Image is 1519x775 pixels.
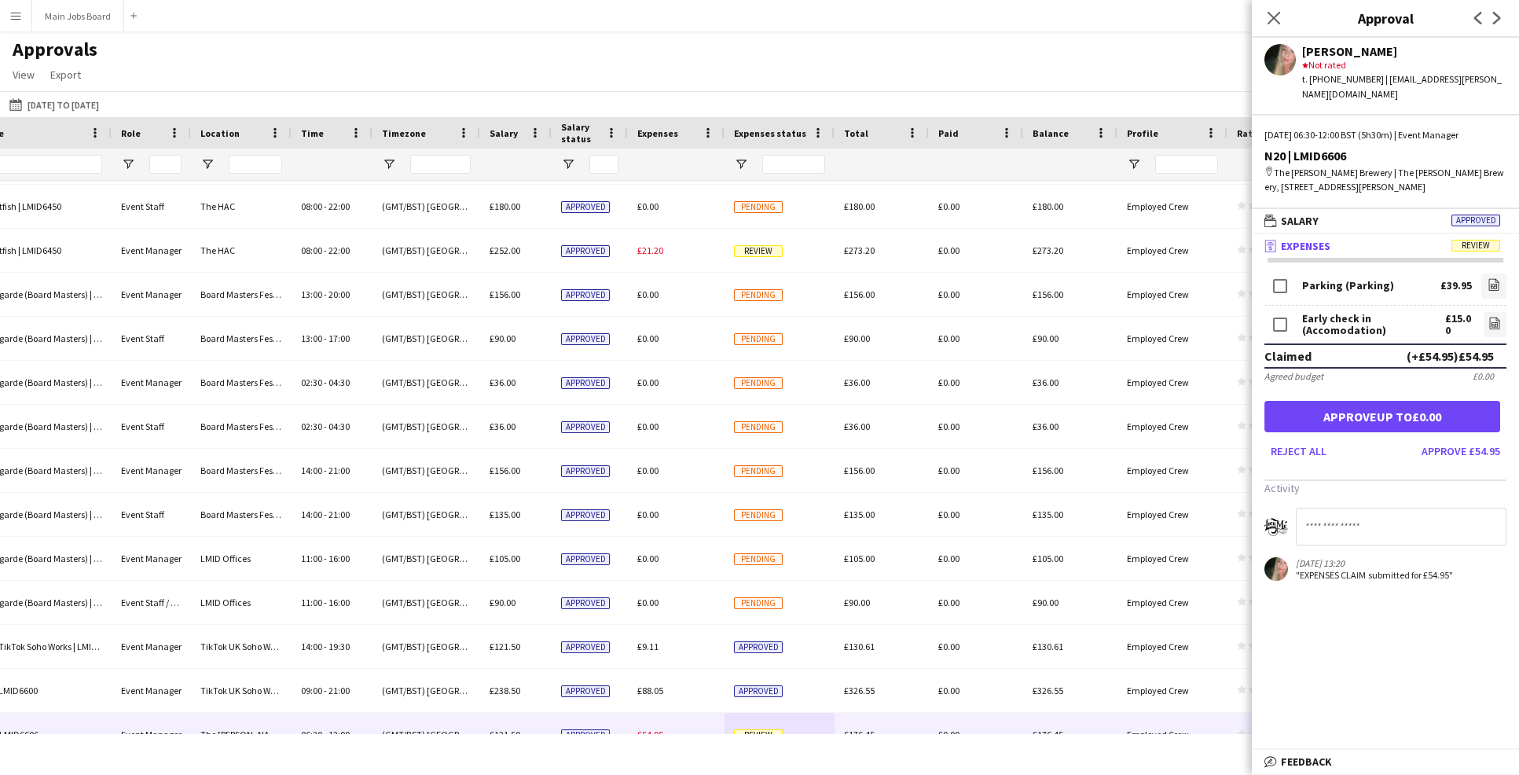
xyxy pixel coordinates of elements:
[1264,370,1323,382] div: Agreed budget
[938,465,959,476] span: £0.00
[561,245,610,257] span: Approved
[1296,569,1453,581] div: "EXPENSES CLAIM submitted for £54.95"
[1127,332,1189,344] span: Employed Crew
[490,288,520,300] span: £156.00
[328,465,350,476] span: 21:00
[561,553,610,565] span: Approved
[301,509,322,520] span: 14:00
[112,537,191,580] div: Event Manager
[324,597,327,608] span: -
[200,127,240,139] span: Location
[1127,244,1189,256] span: Employed Crew
[1252,234,1519,258] mat-expansion-panel-header: ExpensesReview
[734,421,783,433] span: Pending
[734,597,783,609] span: Pending
[112,317,191,360] div: Event Staff
[1264,557,1288,581] app-user-avatar: Emma Kelly
[1451,240,1500,252] span: Review
[561,641,610,653] span: Approved
[938,729,959,740] span: £0.00
[637,244,663,256] span: £21.20
[1302,44,1506,58] div: [PERSON_NAME]
[938,200,959,212] span: £0.00
[637,685,663,696] span: £88.05
[324,641,327,652] span: -
[6,64,41,85] a: View
[112,185,191,228] div: Event Staff
[734,465,783,477] span: Pending
[938,509,959,520] span: £0.00
[1127,157,1141,171] button: Open Filter Menu
[938,332,959,344] span: £0.00
[372,713,480,756] div: (GMT/BST) [GEOGRAPHIC_DATA]
[1264,348,1312,364] div: Claimed
[1155,155,1218,174] input: Profile Filter Input
[637,376,659,388] span: £0.00
[637,200,659,212] span: £0.00
[734,377,783,389] span: Pending
[1264,149,1506,163] div: N20 | LMID6606
[844,597,870,608] span: £90.00
[121,127,141,139] span: Role
[844,200,875,212] span: £180.00
[734,289,783,301] span: Pending
[1127,509,1189,520] span: Employed Crew
[490,729,520,740] span: £121.50
[1033,685,1063,696] span: £326.55
[1033,332,1059,344] span: £90.00
[1296,557,1453,569] div: [DATE] 13:20
[561,597,610,609] span: Approved
[301,200,322,212] span: 08:00
[301,597,322,608] span: 11:00
[191,185,292,228] div: The HAC
[372,229,480,272] div: (GMT/BST) [GEOGRAPHIC_DATA]
[589,155,618,174] input: Salary status Filter Input
[1264,401,1500,432] button: Approveup to£0.00
[938,127,959,139] span: Paid
[1033,288,1063,300] span: £156.00
[6,95,102,114] button: [DATE] to [DATE]
[328,332,350,344] span: 17:00
[734,685,783,697] span: Approved
[637,465,659,476] span: £0.00
[938,421,959,432] span: £0.00
[637,127,678,139] span: Expenses
[1127,200,1189,212] span: Employed Crew
[734,553,783,565] span: Pending
[1033,127,1069,139] span: Balance
[561,121,600,145] span: Salary status
[637,553,659,564] span: £0.00
[324,332,327,344] span: -
[490,376,516,388] span: £36.00
[191,537,292,580] div: LMID Offices
[112,273,191,316] div: Event Manager
[734,641,783,653] span: Approved
[490,685,520,696] span: £238.50
[44,64,87,85] a: Export
[382,157,396,171] button: Open Filter Menu
[938,597,959,608] span: £0.00
[372,493,480,536] div: (GMT/BST) [GEOGRAPHIC_DATA]
[637,641,659,652] span: £9.11
[328,553,350,564] span: 16:00
[382,127,426,139] span: Timezone
[410,155,471,174] input: Timezone Filter Input
[112,493,191,536] div: Event Staff
[490,332,516,344] span: £90.00
[561,201,610,213] span: Approved
[1264,166,1506,194] div: The [PERSON_NAME] Brewery | The [PERSON_NAME] Brewery, [STREET_ADDRESS][PERSON_NAME]
[637,288,659,300] span: £0.00
[1264,439,1333,464] button: Reject all
[149,155,182,174] input: Role Filter Input
[1302,72,1506,101] div: t. [PHONE_NUMBER] | [EMAIL_ADDRESS][PERSON_NAME][DOMAIN_NAME]
[1033,376,1059,388] span: £36.00
[112,449,191,492] div: Event Manager
[1033,729,1063,740] span: £176.45
[324,729,327,740] span: -
[112,713,191,756] div: Event Manager
[561,729,610,741] span: Approved
[372,669,480,712] div: (GMT/BST) [GEOGRAPHIC_DATA]
[1033,509,1063,520] span: £135.00
[561,377,610,389] span: Approved
[324,376,327,388] span: -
